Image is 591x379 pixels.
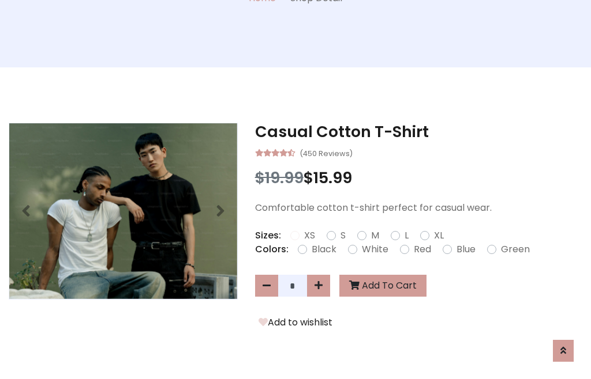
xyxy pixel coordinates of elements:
[255,123,582,141] h3: Casual Cotton T-Shirt
[304,229,315,242] label: XS
[341,229,346,242] label: S
[255,315,336,330] button: Add to wishlist
[255,201,582,215] p: Comfortable cotton t-shirt perfect for casual wear.
[434,229,444,242] label: XL
[255,169,582,187] h3: $
[300,146,353,160] small: (450 Reviews)
[312,242,336,256] label: Black
[255,229,281,242] p: Sizes:
[255,167,304,188] span: $19.99
[255,242,289,256] p: Colors:
[339,275,427,297] button: Add To Cart
[362,242,388,256] label: White
[457,242,476,256] label: Blue
[414,242,431,256] label: Red
[371,229,379,242] label: M
[9,123,237,299] img: Image
[313,167,352,188] span: 15.99
[405,229,409,242] label: L
[501,242,530,256] label: Green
